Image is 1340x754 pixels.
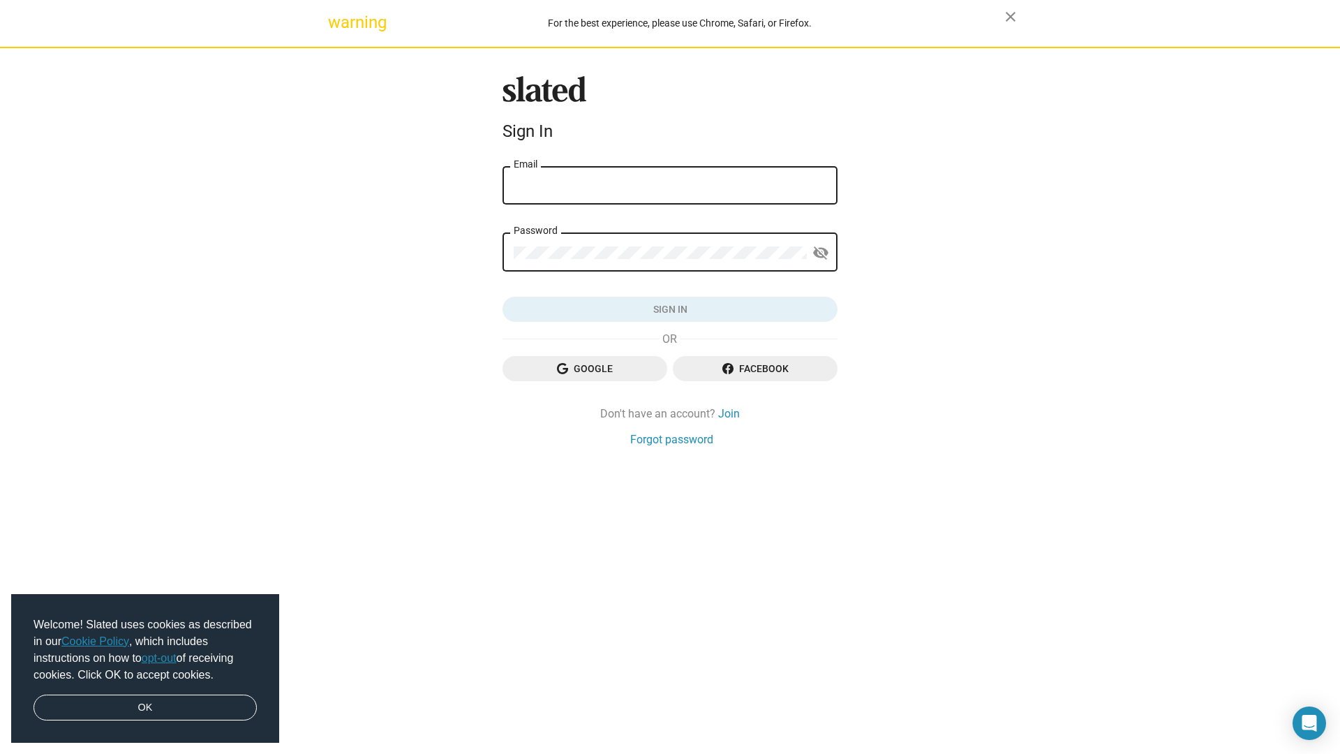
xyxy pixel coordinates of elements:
button: Google [502,356,667,381]
div: Don't have an account? [502,406,837,421]
a: dismiss cookie message [33,695,257,721]
a: opt-out [142,652,177,664]
div: For the best experience, please use Chrome, Safari, or Firefox. [355,14,1005,33]
mat-icon: visibility_off [812,242,829,264]
a: Forgot password [630,432,713,447]
mat-icon: close [1002,8,1019,25]
sl-branding: Sign In [502,76,837,147]
span: Welcome! Slated uses cookies as described in our , which includes instructions on how to of recei... [33,616,257,683]
mat-icon: warning [328,14,345,31]
button: Facebook [673,356,837,381]
div: Open Intercom Messenger [1293,707,1326,740]
span: Google [514,356,656,381]
span: Facebook [684,356,826,381]
div: Sign In [502,121,837,141]
a: Cookie Policy [61,635,129,647]
div: cookieconsent [11,594,279,744]
a: Join [718,406,740,421]
button: Show password [807,239,835,267]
